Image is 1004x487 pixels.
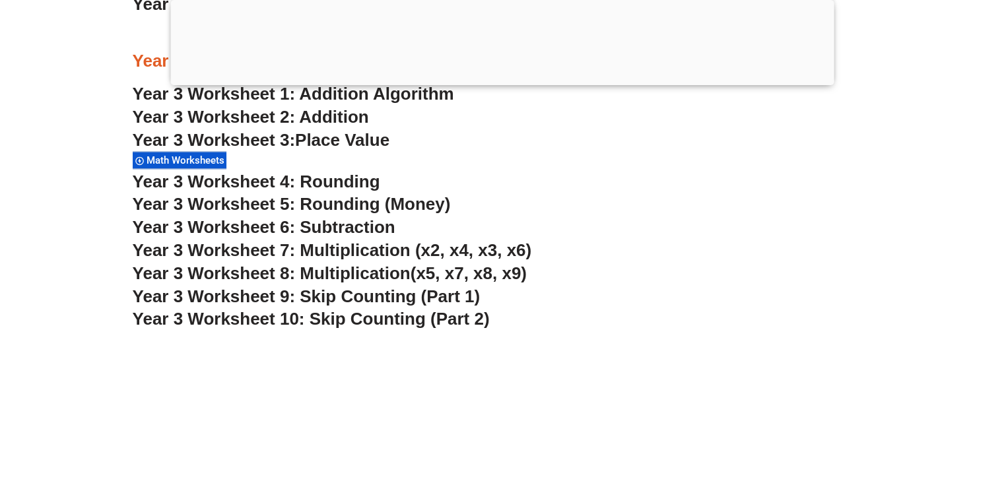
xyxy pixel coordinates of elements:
[133,151,226,169] div: Math Worksheets
[147,154,228,166] span: Math Worksheets
[295,130,389,150] span: Place Value
[133,84,454,104] a: Year 3 Worksheet 1: Addition Algorithm
[133,286,481,306] a: Year 3 Worksheet 9: Skip Counting (Part 1)
[133,263,411,283] span: Year 3 Worksheet 8: Multiplication
[133,309,490,329] a: Year 3 Worksheet 10: Skip Counting (Part 2)
[133,50,872,73] h3: Year 3 Math Worksheets
[133,130,390,150] a: Year 3 Worksheet 3:Place Value
[411,263,527,283] span: (x5, x7, x8, x9)
[133,130,296,150] span: Year 3 Worksheet 3:
[133,172,380,191] a: Year 3 Worksheet 4: Rounding
[133,194,451,214] a: Year 3 Worksheet 5: Rounding (Money)
[784,339,1004,487] iframe: Chat Widget
[133,263,527,283] a: Year 3 Worksheet 8: Multiplication(x5, x7, x8, x9)
[133,217,395,237] a: Year 3 Worksheet 6: Subtraction
[133,240,532,260] a: Year 3 Worksheet 7: Multiplication (x2, x4, x3, x6)
[133,107,369,127] a: Year 3 Worksheet 2: Addition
